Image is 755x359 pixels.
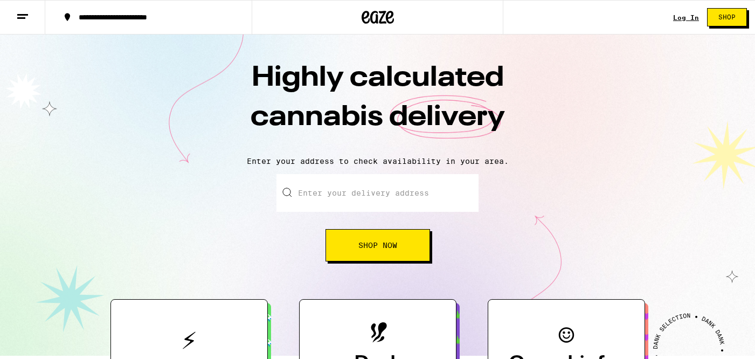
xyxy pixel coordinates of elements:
[325,229,430,261] button: Shop Now
[189,59,566,148] h1: Highly calculated cannabis delivery
[11,157,744,165] p: Enter your address to check availability in your area.
[276,174,479,212] input: Enter your delivery address
[673,14,699,21] a: Log In
[358,241,397,249] span: Shop Now
[699,8,755,26] a: Shop
[718,14,736,20] span: Shop
[707,8,747,26] button: Shop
